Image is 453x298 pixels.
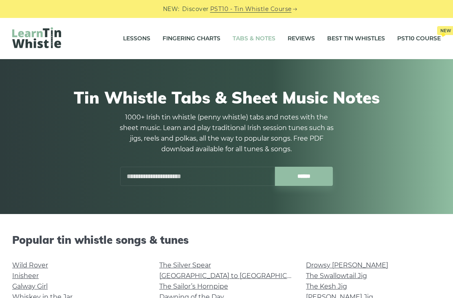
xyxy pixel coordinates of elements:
[397,29,441,49] a: PST10 CourseNew
[117,112,336,155] p: 1000+ Irish tin whistle (penny whistle) tabs and notes with the sheet music. Learn and play tradi...
[12,283,48,290] a: Galway Girl
[306,272,367,280] a: The Swallowtail Jig
[233,29,275,49] a: Tabs & Notes
[159,261,211,269] a: The Silver Spear
[159,283,228,290] a: The Sailor’s Hornpipe
[12,272,39,280] a: Inisheer
[327,29,385,49] a: Best Tin Whistles
[12,261,48,269] a: Wild Rover
[163,29,220,49] a: Fingering Charts
[12,27,61,48] img: LearnTinWhistle.com
[16,88,437,107] h1: Tin Whistle Tabs & Sheet Music Notes
[306,283,347,290] a: The Kesh Jig
[288,29,315,49] a: Reviews
[123,29,150,49] a: Lessons
[306,261,388,269] a: Drowsy [PERSON_NAME]
[12,234,441,246] h2: Popular tin whistle songs & tunes
[159,272,310,280] a: [GEOGRAPHIC_DATA] to [GEOGRAPHIC_DATA]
